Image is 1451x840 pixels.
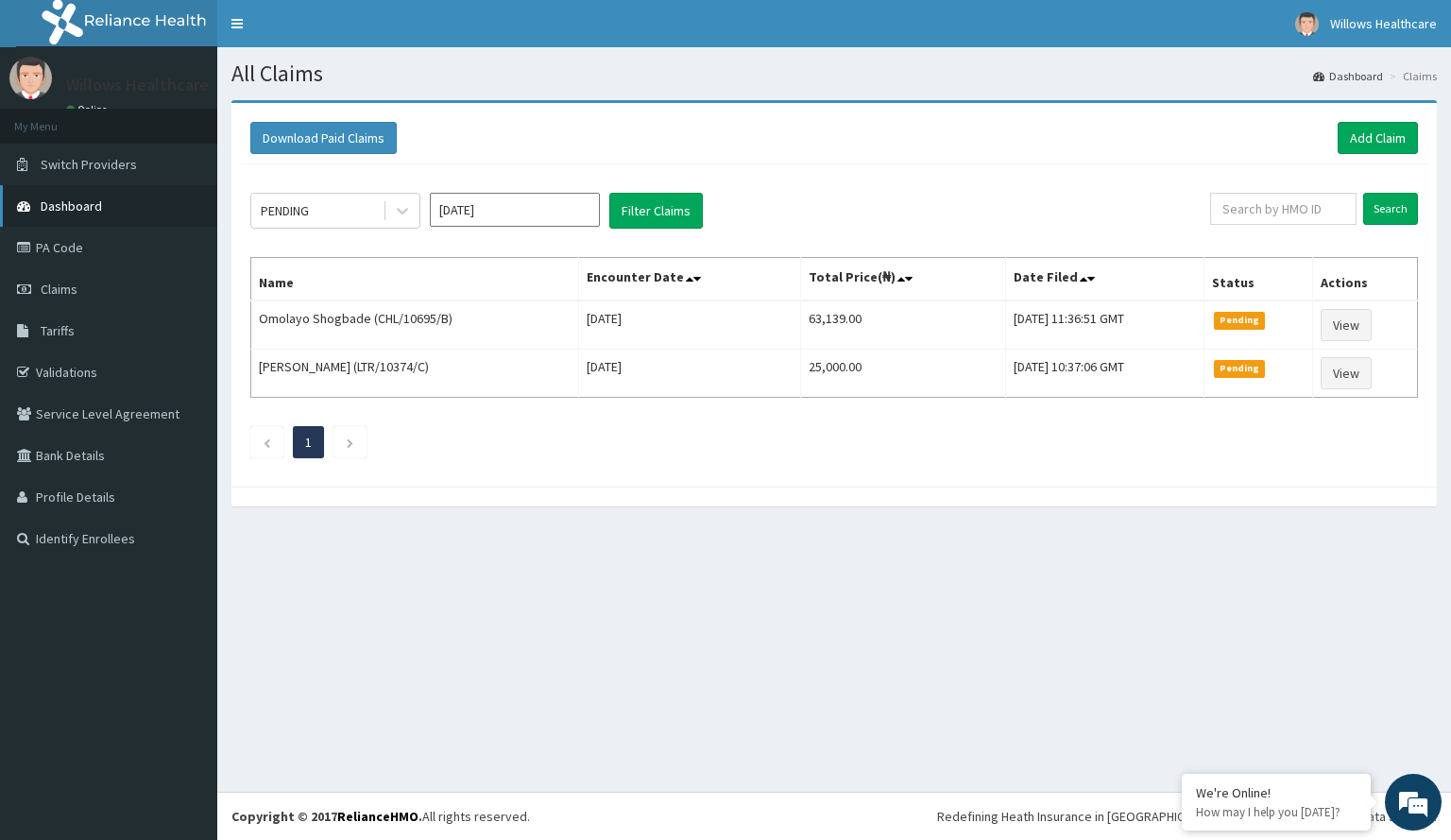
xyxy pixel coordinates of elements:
[66,77,209,94] p: Willows Healthcare
[1196,784,1357,801] div: We're Online!
[217,792,1451,840] footer: All rights reserved.
[1312,258,1417,301] th: Actions
[430,193,600,227] input: Select Month and Year
[305,434,312,451] a: Page 1 is your current page
[41,156,137,173] span: Switch Providers
[1006,300,1204,350] td: [DATE] 11:36:51 GMT
[1006,258,1204,301] th: Date Filed
[250,122,397,154] button: Download Paid Claims
[251,300,579,350] td: Omolayo Shogbade (CHL/10695/B)
[41,281,77,298] span: Claims
[263,434,271,451] a: Previous page
[1313,68,1383,84] a: Dashboard
[1330,15,1437,32] span: Willows Healthcare
[251,350,579,398] td: [PERSON_NAME] (LTR/10374/C)
[346,434,354,451] a: Next page
[579,350,801,398] td: [DATE]
[261,201,309,220] div: PENDING
[1321,357,1372,389] a: View
[251,258,579,301] th: Name
[231,61,1437,86] h1: All Claims
[800,350,1005,398] td: 25,000.00
[579,300,801,350] td: [DATE]
[1338,122,1418,154] a: Add Claim
[1196,804,1357,820] p: How may I help you today?
[1295,12,1319,36] img: User Image
[231,808,422,825] strong: Copyright © 2017 .
[337,808,418,825] a: RelianceHMO
[41,322,75,339] span: Tariffs
[1203,258,1312,301] th: Status
[9,57,52,99] img: User Image
[1385,68,1437,84] li: Claims
[41,197,102,214] span: Dashboard
[1363,193,1418,225] input: Search
[66,103,111,116] a: Online
[1006,350,1204,398] td: [DATE] 10:37:06 GMT
[1214,312,1266,329] span: Pending
[609,193,703,229] button: Filter Claims
[1321,309,1372,341] a: View
[579,258,801,301] th: Encounter Date
[800,258,1005,301] th: Total Price(₦)
[1214,360,1266,377] span: Pending
[800,300,1005,350] td: 63,139.00
[1210,193,1357,225] input: Search by HMO ID
[937,807,1437,826] div: Redefining Heath Insurance in [GEOGRAPHIC_DATA] using Telemedicine and Data Science!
